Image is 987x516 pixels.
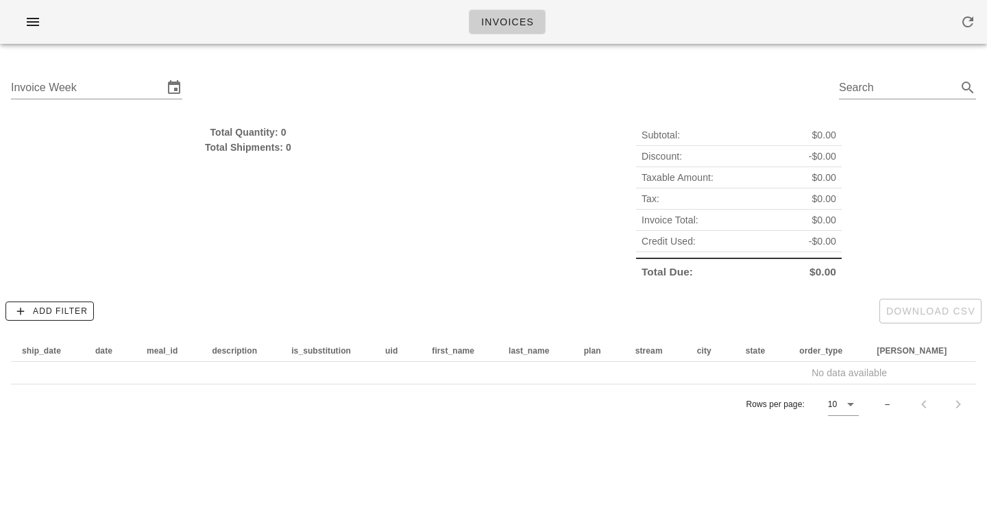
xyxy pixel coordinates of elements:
[374,340,421,362] th: uid: Not sorted. Activate to sort ascending.
[686,340,735,362] th: city: Not sorted. Activate to sort ascending.
[432,346,474,356] span: first_name
[147,346,178,356] span: meal_id
[635,346,663,356] span: stream
[136,340,201,362] th: meal_id: Not sorted. Activate to sort ascending.
[421,340,498,362] th: first_name: Not sorted. Activate to sort ascending.
[469,10,546,34] a: Invoices
[642,191,659,206] span: Tax:
[480,16,534,27] span: Invoices
[11,140,485,155] div: Total Shipments: 0
[201,340,280,362] th: description: Not sorted. Activate to sort ascending.
[828,398,837,410] div: 10
[584,346,601,356] span: plan
[642,149,682,164] span: Discount:
[95,346,112,356] span: date
[735,340,789,362] th: state: Not sorted. Activate to sort ascending.
[812,127,836,143] span: $0.00
[746,346,766,356] span: state
[642,170,714,185] span: Taxable Amount:
[509,346,550,356] span: last_name
[812,170,836,185] span: $0.00
[866,340,970,362] th: tod: Not sorted. Activate to sort ascending.
[812,191,836,206] span: $0.00
[642,234,696,249] span: Credit Used:
[697,346,711,356] span: city
[812,212,836,228] span: $0.00
[788,340,866,362] th: order_type: Not sorted. Activate to sort ascending.
[291,346,351,356] span: is_substitution
[624,340,686,362] th: stream: Not sorted. Activate to sort ascending.
[12,305,88,317] span: Add Filter
[746,384,859,424] div: Rows per page:
[212,346,257,356] span: description
[280,340,374,362] th: is_substitution: Not sorted. Activate to sort ascending.
[385,346,398,356] span: uid
[84,340,136,362] th: date: Not sorted. Activate to sort ascending.
[573,340,624,362] th: plan: Not sorted. Activate to sort ascending.
[498,340,573,362] th: last_name: Not sorted. Activate to sort ascending.
[11,125,485,140] div: Total Quantity: 0
[642,265,693,280] span: Total Due:
[809,234,836,249] span: -$0.00
[5,302,94,321] button: Add Filter
[799,346,842,356] span: order_type
[877,346,947,356] span: [PERSON_NAME]
[22,346,61,356] span: ship_date
[809,149,836,164] span: -$0.00
[809,265,836,280] span: $0.00
[11,340,84,362] th: ship_date: Not sorted. Activate to sort ascending.
[885,398,890,410] div: –
[642,212,698,228] span: Invoice Total:
[828,393,859,415] div: 10Rows per page:
[642,127,680,143] span: Subtotal:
